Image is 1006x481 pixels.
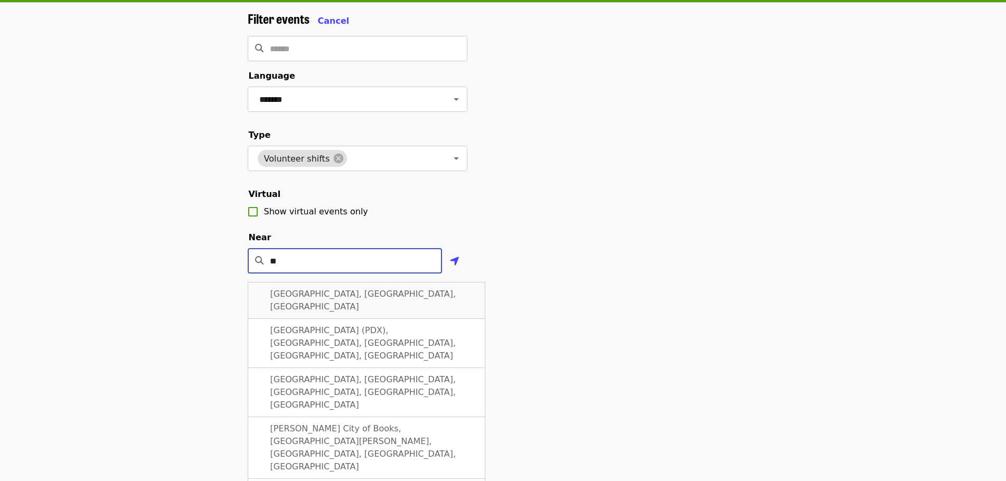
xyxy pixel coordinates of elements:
[255,256,264,266] i: search icon
[270,248,442,273] input: Location
[258,154,336,164] span: Volunteer shifts
[249,232,271,242] span: Near
[449,92,464,107] button: Open
[264,206,368,216] span: Show virtual events only
[270,325,456,361] span: [GEOGRAPHIC_DATA] (PDX), [GEOGRAPHIC_DATA], [GEOGRAPHIC_DATA], [GEOGRAPHIC_DATA], [GEOGRAPHIC_DATA]
[318,15,350,27] button: Cancel
[270,36,467,61] input: Search
[255,43,264,53] i: search icon
[442,249,467,275] button: Use my location
[249,71,295,81] span: Language
[258,150,347,167] div: Volunteer shifts
[270,423,456,471] span: [PERSON_NAME] City of Books, [GEOGRAPHIC_DATA][PERSON_NAME], [GEOGRAPHIC_DATA], [GEOGRAPHIC_DATA]...
[449,151,464,166] button: Open
[249,189,281,199] span: Virtual
[450,255,459,268] i: location-arrow icon
[248,9,309,27] span: Filter events
[270,374,456,410] span: [GEOGRAPHIC_DATA], [GEOGRAPHIC_DATA], [GEOGRAPHIC_DATA], [GEOGRAPHIC_DATA], [GEOGRAPHIC_DATA]
[318,16,350,26] span: Cancel
[270,289,456,312] span: [GEOGRAPHIC_DATA], [GEOGRAPHIC_DATA], [GEOGRAPHIC_DATA]
[249,130,271,140] span: Type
